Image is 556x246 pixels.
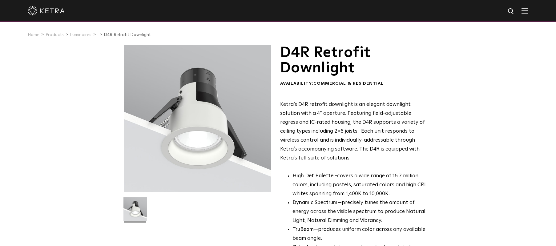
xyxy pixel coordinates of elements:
p: covers a wide range of 16.7 million colors, including pastels, saturated colors and high CRI whit... [292,172,430,199]
img: Hamburger%20Nav.svg [522,8,528,14]
div: Availability: [280,81,430,87]
strong: High Def Palette - [292,173,337,179]
a: Home [28,33,39,37]
img: D4R Retrofit Downlight [123,197,147,226]
a: Products [46,33,64,37]
a: Luminaires [70,33,91,37]
li: —produces uniform color across any available beam angle. [292,225,430,243]
a: D4R Retrofit Downlight [104,33,151,37]
p: Ketra’s D4R retrofit downlight is an elegant downlight solution with a 4” aperture. Featuring fie... [280,100,430,163]
span: Commercial & Residential [313,81,384,86]
strong: Dynamic Spectrum [292,200,337,205]
img: search icon [507,8,515,15]
strong: TruBeam [292,227,314,232]
h1: D4R Retrofit Downlight [280,45,430,76]
img: ketra-logo-2019-white [28,6,65,15]
li: —precisely tunes the amount of energy across the visible spectrum to produce Natural Light, Natur... [292,199,430,225]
